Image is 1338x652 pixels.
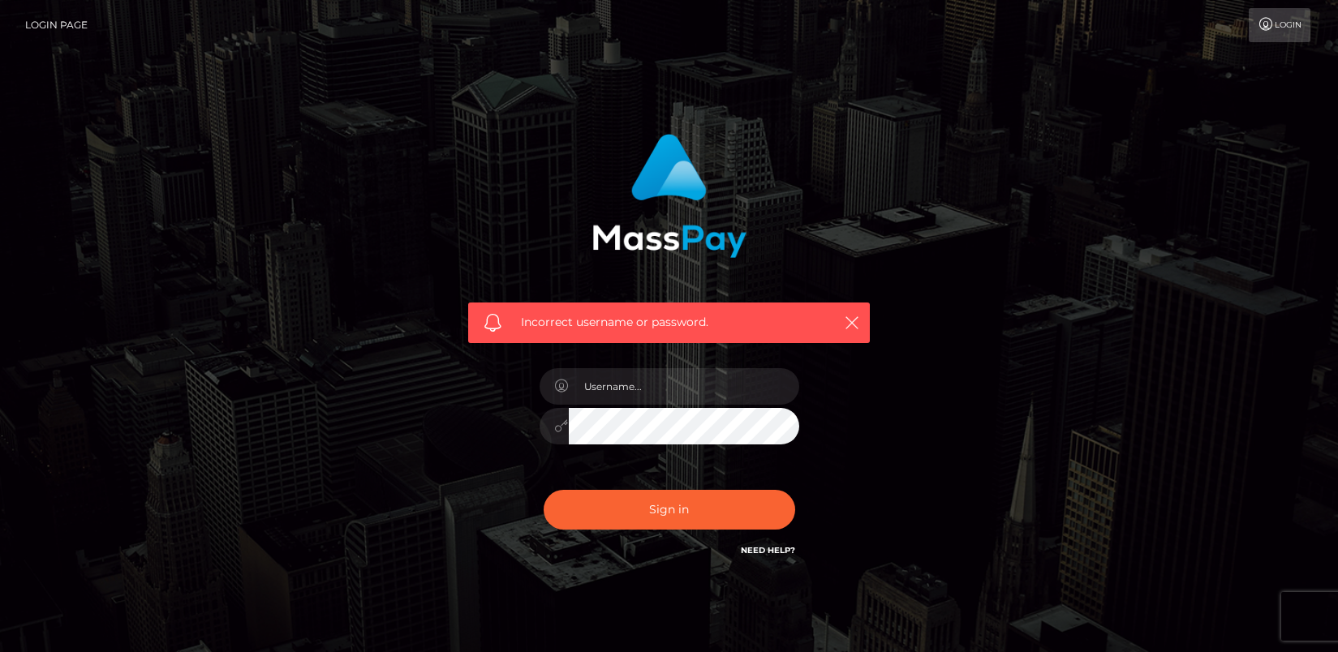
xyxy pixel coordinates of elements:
img: MassPay Login [592,134,746,258]
span: Incorrect username or password. [521,314,817,331]
a: Need Help? [741,545,795,555]
input: Username... [569,368,799,405]
a: Login Page [25,8,88,42]
a: Login [1249,8,1310,42]
button: Sign in [544,490,795,530]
